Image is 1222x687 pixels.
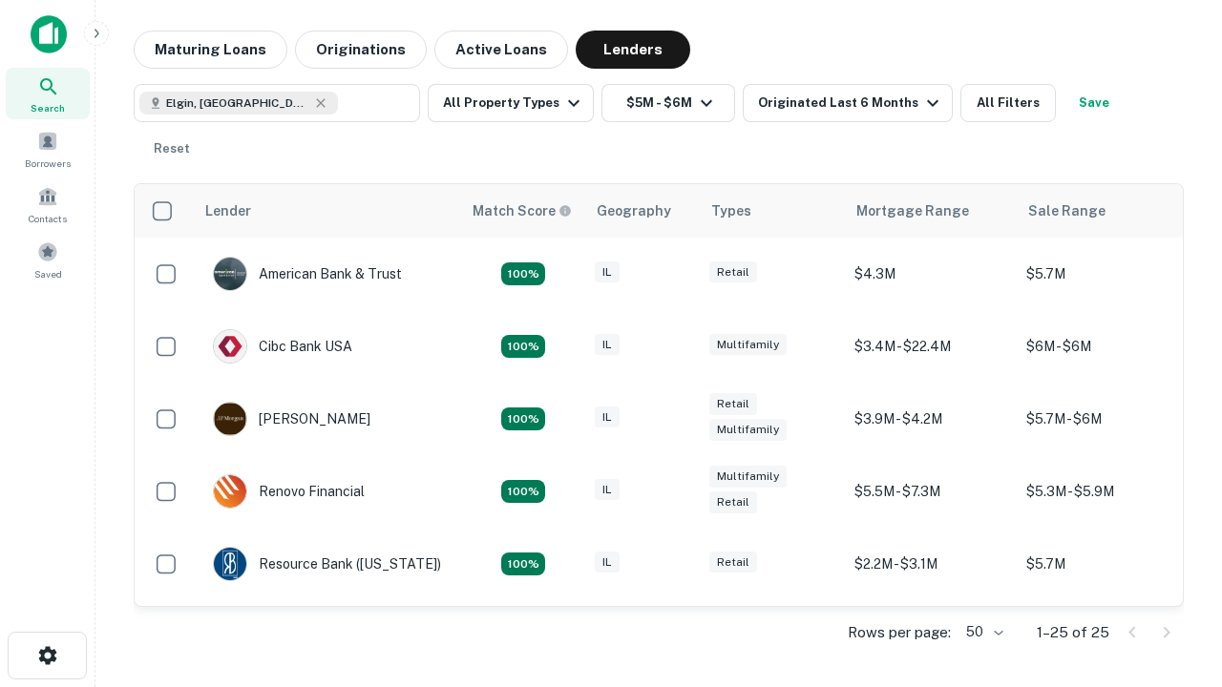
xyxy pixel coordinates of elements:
div: Matching Properties: 7, hasApolloMatch: undefined [501,262,545,285]
td: $3.9M - $4.2M [845,383,1017,455]
td: $5.7M - $6M [1017,383,1189,455]
a: Borrowers [6,123,90,175]
div: Sale Range [1028,199,1106,222]
button: $5M - $6M [601,84,735,122]
div: Retail [709,393,757,415]
h6: Match Score [473,200,568,221]
a: Saved [6,234,90,285]
div: Lender [205,199,251,222]
button: Reset [141,130,202,168]
td: $6M - $6M [1017,310,1189,383]
p: Rows per page: [848,621,951,644]
img: picture [214,330,246,363]
button: Save your search to get updates of matches that match your search criteria. [1064,84,1125,122]
button: All Property Types [428,84,594,122]
th: Capitalize uses an advanced AI algorithm to match your search with the best lender. The match sco... [461,184,585,238]
div: Multifamily [709,466,787,488]
button: Active Loans [434,31,568,69]
div: IL [595,552,620,573]
div: IL [595,406,620,428]
div: Retail [709,491,757,513]
td: $4.3M [845,238,1017,310]
td: $4M [845,600,1017,673]
td: $5.7M [1017,238,1189,310]
td: $5.5M - $7.3M [845,455,1017,528]
td: $3.4M - $22.4M [845,310,1017,383]
a: Search [6,68,90,119]
th: Lender [194,184,461,238]
th: Mortgage Range [845,184,1017,238]
span: Search [31,100,65,115]
span: Contacts [29,211,67,226]
div: Matching Properties: 4, hasApolloMatch: undefined [501,407,545,430]
div: Matching Properties: 4, hasApolloMatch: undefined [501,480,545,503]
div: [PERSON_NAME] [213,402,370,436]
div: Cibc Bank USA [213,329,352,364]
div: IL [595,479,620,501]
img: capitalize-icon.png [31,15,67,53]
button: Lenders [576,31,690,69]
img: picture [214,548,246,580]
button: Maturing Loans [134,31,287,69]
iframe: Chat Widget [1127,473,1222,565]
div: Capitalize uses an advanced AI algorithm to match your search with the best lender. The match sco... [473,200,572,221]
td: $5.6M [1017,600,1189,673]
div: Originated Last 6 Months [758,92,944,114]
div: IL [595,334,620,356]
div: Mortgage Range [856,199,969,222]
div: Matching Properties: 4, hasApolloMatch: undefined [501,335,545,358]
span: Borrowers [25,156,71,171]
div: Renovo Financial [213,474,365,509]
div: Types [711,199,751,222]
img: picture [214,403,246,435]
div: Resource Bank ([US_STATE]) [213,547,441,581]
td: $2.2M - $3.1M [845,528,1017,600]
button: All Filters [960,84,1056,122]
span: Elgin, [GEOGRAPHIC_DATA], [GEOGRAPHIC_DATA] [166,94,309,112]
span: Saved [34,266,62,281]
th: Geography [585,184,700,238]
div: 50 [959,618,1006,646]
div: American Bank & Trust [213,257,402,291]
td: $5.3M - $5.9M [1017,455,1189,528]
div: Multifamily [709,334,787,356]
th: Sale Range [1017,184,1189,238]
div: IL [595,261,620,283]
p: 1–25 of 25 [1037,621,1109,644]
div: Retail [709,552,757,573]
button: Originations [295,31,427,69]
a: Contacts [6,178,90,230]
th: Types [700,184,845,238]
div: Multifamily [709,419,787,441]
div: Matching Properties: 4, hasApolloMatch: undefined [501,552,545,575]
div: Retail [709,261,757,283]
div: Geography [597,199,671,222]
img: picture [214,475,246,508]
button: Originated Last 6 Months [743,84,953,122]
img: picture [214,258,246,290]
td: $5.7M [1017,528,1189,600]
